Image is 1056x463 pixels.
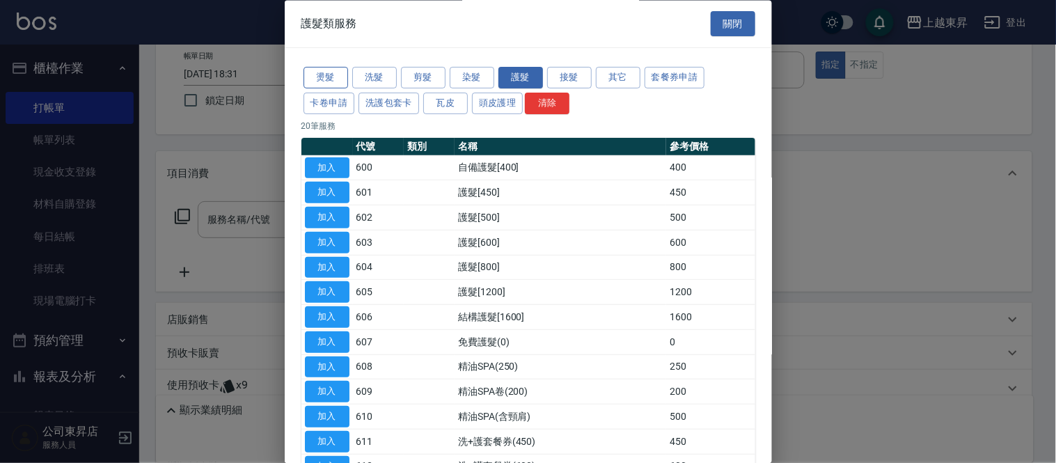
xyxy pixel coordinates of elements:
[353,280,404,305] td: 605
[305,356,349,378] button: 加入
[353,405,404,430] td: 610
[455,405,666,430] td: 精油SPA(含頸肩)
[353,379,404,405] td: 609
[666,205,755,230] td: 500
[666,256,755,281] td: 800
[455,180,666,205] td: 護髮[450]
[455,430,666,455] td: 洗+護套餐券(450)
[498,68,543,89] button: 護髮
[305,382,349,403] button: 加入
[666,430,755,455] td: 450
[305,157,349,179] button: 加入
[472,93,523,114] button: 頭皮護理
[666,355,755,380] td: 250
[401,68,446,89] button: 剪髮
[305,257,349,278] button: 加入
[353,156,404,181] td: 600
[353,256,404,281] td: 604
[353,305,404,330] td: 606
[450,68,494,89] button: 染髮
[305,282,349,304] button: 加入
[358,93,419,114] button: 洗護包套卡
[305,207,349,229] button: 加入
[301,120,755,132] p: 20 筆服務
[353,230,404,256] td: 603
[666,305,755,330] td: 1600
[525,93,569,114] button: 清除
[711,11,755,37] button: 關閉
[353,430,404,455] td: 611
[305,232,349,253] button: 加入
[666,280,755,305] td: 1200
[352,68,397,89] button: 洗髮
[353,205,404,230] td: 602
[666,379,755,405] td: 200
[455,280,666,305] td: 護髮[1200]
[301,17,357,31] span: 護髮類服務
[455,138,666,156] th: 名稱
[666,138,755,156] th: 參考價格
[305,431,349,453] button: 加入
[353,138,404,156] th: 代號
[666,230,755,256] td: 600
[423,93,468,114] button: 瓦皮
[305,182,349,204] button: 加入
[455,330,666,355] td: 免費護髮(0)
[455,355,666,380] td: 精油SPA(250)
[353,330,404,355] td: 607
[455,156,666,181] td: 自備護髮[400]
[666,405,755,430] td: 500
[404,138,455,156] th: 類別
[455,205,666,230] td: 護髮[500]
[353,355,404,380] td: 608
[455,379,666,405] td: 精油SPA卷(200)
[305,331,349,353] button: 加入
[305,407,349,428] button: 加入
[666,156,755,181] td: 400
[666,330,755,355] td: 0
[645,68,705,89] button: 套餐券申請
[666,180,755,205] td: 450
[455,256,666,281] td: 護髮[800]
[455,305,666,330] td: 結構護髮[1600]
[304,68,348,89] button: 燙髮
[305,307,349,329] button: 加入
[596,68,640,89] button: 其它
[547,68,592,89] button: 接髮
[353,180,404,205] td: 601
[304,93,355,114] button: 卡卷申請
[455,230,666,256] td: 護髮[600]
